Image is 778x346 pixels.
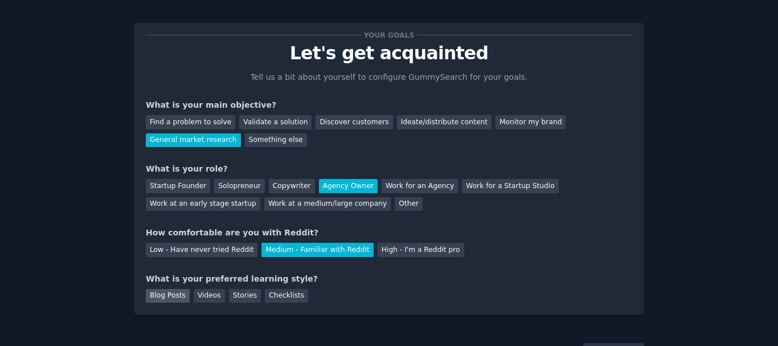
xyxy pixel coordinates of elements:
[146,43,632,63] p: Let's get acquainted
[146,273,632,285] div: What is your preferred learning style?
[146,133,241,148] div: General market research
[146,163,632,175] div: What is your role?
[397,115,492,129] div: Ideate/distribute content
[362,29,416,41] span: Your goals
[146,227,632,239] div: How comfortable are you with Reddit?
[395,197,423,211] div: Other
[316,115,392,129] div: Discover customers
[146,197,260,211] div: Work at an early stage startup
[496,115,566,129] div: Monitor my brand
[269,179,315,193] div: Copywriter
[229,289,261,303] div: Stories
[382,179,458,193] div: Work for an Agency
[319,179,378,193] div: Agency Owner
[261,243,373,257] div: Medium - Familiar with Reddit
[245,71,533,83] p: Tell us a bit about yourself to configure GummySearch for your goals.
[462,179,558,193] div: Work for a Startup Studio
[265,289,308,303] div: Checklists
[214,179,264,193] div: Solopreneur
[194,289,225,303] div: Videos
[146,115,235,129] div: Find a problem to solve
[264,197,391,211] div: Work at a medium/large company
[378,243,464,257] div: High - I'm a Reddit pro
[146,179,210,193] div: Startup Founder
[146,99,632,111] div: What is your main objective?
[146,289,190,303] div: Blog Posts
[245,133,307,148] div: Something else
[239,115,312,129] div: Validate a solution
[146,243,257,257] div: Low - Have never tried Reddit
